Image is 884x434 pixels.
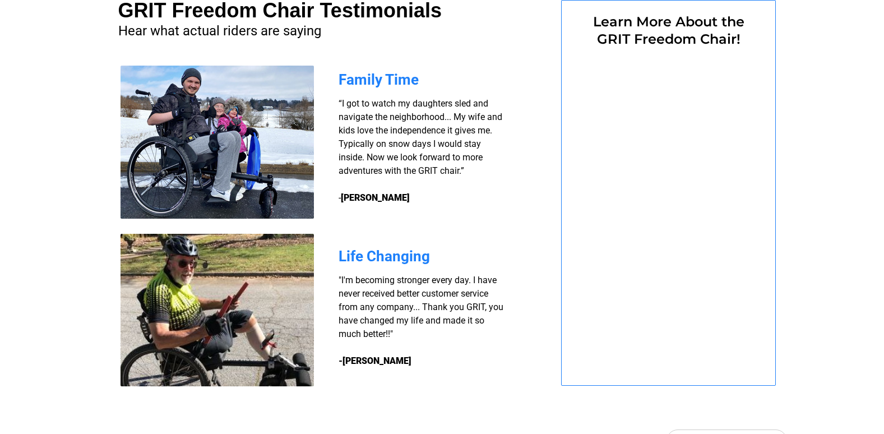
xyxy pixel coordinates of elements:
span: Life Changing [339,248,430,265]
span: Hear what actual riders are saying [118,23,321,39]
strong: -[PERSON_NAME] [339,355,411,366]
span: Learn More About the GRIT Freedom Chair! [593,13,744,47]
span: "I'm becoming stronger every day. I have never received better customer service from any company.... [339,275,503,339]
span: “I got to watch my daughters sled and navigate the neighborhood... My wife and kids love the inde... [339,98,502,203]
iframe: Form 0 [580,54,757,356]
strong: [PERSON_NAME] [341,192,410,203]
span: Family Time [339,71,419,88]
